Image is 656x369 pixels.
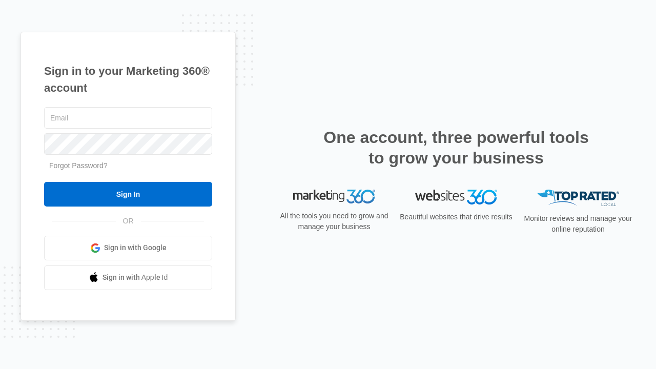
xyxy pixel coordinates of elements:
[537,190,619,207] img: Top Rated Local
[415,190,497,204] img: Websites 360
[44,182,212,207] input: Sign In
[44,107,212,129] input: Email
[104,242,167,253] span: Sign in with Google
[320,127,592,168] h2: One account, three powerful tools to grow your business
[44,236,212,260] a: Sign in with Google
[116,216,141,227] span: OR
[293,190,375,204] img: Marketing 360
[521,213,635,235] p: Monitor reviews and manage your online reputation
[277,211,392,232] p: All the tools you need to grow and manage your business
[102,272,168,283] span: Sign in with Apple Id
[44,265,212,290] a: Sign in with Apple Id
[399,212,514,222] p: Beautiful websites that drive results
[44,63,212,96] h1: Sign in to your Marketing 360® account
[49,161,108,170] a: Forgot Password?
